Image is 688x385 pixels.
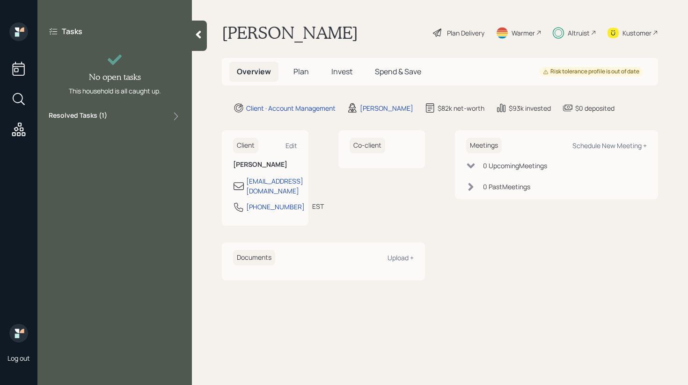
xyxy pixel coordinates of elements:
div: [EMAIL_ADDRESS][DOMAIN_NAME] [246,176,303,196]
label: Tasks [62,26,82,36]
div: Upload + [388,253,414,262]
h6: Documents [233,250,275,265]
div: Risk tolerance profile is out of date [543,68,639,76]
div: [PHONE_NUMBER] [246,202,305,212]
span: Invest [331,66,352,77]
h6: Meetings [466,138,502,153]
span: Overview [237,66,271,77]
div: $0 deposited [575,103,615,113]
div: Altruist [568,28,590,38]
div: Client · Account Management [246,103,336,113]
h6: Client [233,138,258,153]
h1: [PERSON_NAME] [222,22,358,43]
label: Resolved Tasks ( 1 ) [49,111,107,122]
img: retirable_logo.png [9,324,28,342]
span: Plan [293,66,309,77]
div: 0 Past Meeting s [483,182,530,192]
div: Kustomer [622,28,651,38]
div: Edit [285,141,297,150]
div: This household is all caught up. [69,86,161,96]
h4: No open tasks [89,72,141,82]
div: Log out [7,354,30,363]
div: Schedule New Meeting + [572,141,647,150]
div: $82k net-worth [438,103,484,113]
div: Plan Delivery [447,28,484,38]
h6: Co-client [350,138,385,153]
div: 0 Upcoming Meeting s [483,161,547,171]
div: $93k invested [509,103,551,113]
div: Warmer [512,28,535,38]
div: EST [312,201,324,211]
span: Spend & Save [375,66,421,77]
div: [PERSON_NAME] [360,103,413,113]
h6: [PERSON_NAME] [233,161,297,169]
